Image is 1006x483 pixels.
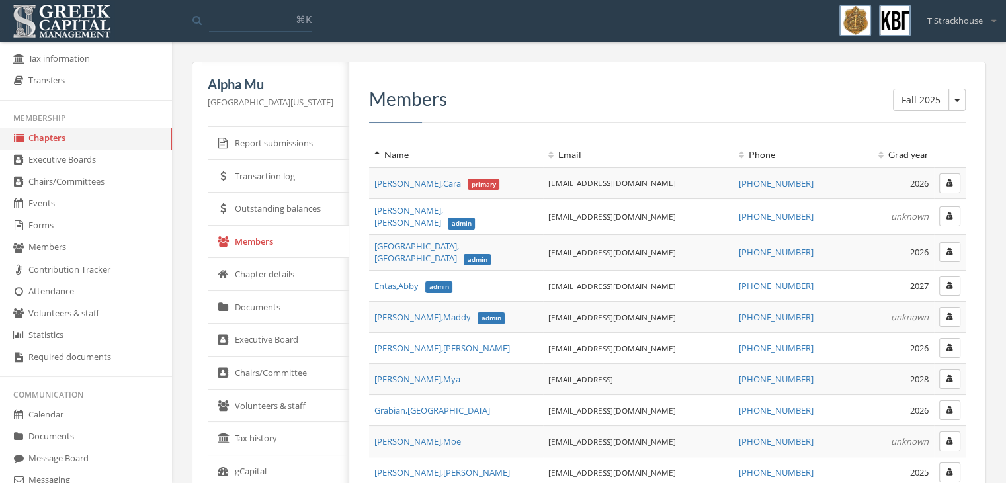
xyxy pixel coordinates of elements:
th: Phone [734,143,848,167]
span: [PERSON_NAME] , Maddy [374,311,505,323]
p: [GEOGRAPHIC_DATA][US_STATE] [208,95,333,109]
a: [PHONE_NUMBER] [739,373,814,385]
a: [EMAIL_ADDRESS][DOMAIN_NAME] [548,436,676,447]
th: Name [369,143,543,167]
a: Outstanding balances [208,193,349,226]
em: unknown [891,311,929,323]
a: [PHONE_NUMBER] [739,210,814,222]
h5: Alpha Mu [208,77,333,91]
span: primary [468,179,500,191]
a: [PHONE_NUMBER] [739,404,814,416]
button: Fall 2025 [893,89,949,111]
td: 2028 [849,364,934,395]
a: [EMAIL_ADDRESS][DOMAIN_NAME] [548,343,676,353]
span: [PERSON_NAME] , [PERSON_NAME] [374,466,510,478]
td: 2026 [849,395,934,426]
span: admin [478,312,505,324]
a: Documents [208,291,349,324]
a: [EMAIL_ADDRESS][DOMAIN_NAME] [548,247,676,257]
em: unknown [891,210,929,222]
a: [PHONE_NUMBER] [739,280,814,292]
a: [PHONE_NUMBER] [739,435,814,447]
span: admin [464,254,491,266]
span: Grabian , [GEOGRAPHIC_DATA] [374,404,490,416]
a: Transaction log [208,160,349,193]
a: Report submissions [208,127,349,160]
a: [EMAIL_ADDRESS][DOMAIN_NAME] [548,281,676,291]
a: [PERSON_NAME],Moe [374,435,461,447]
span: ⌘K [296,13,312,26]
span: admin [425,281,453,293]
h3: Members [369,89,966,109]
a: Grabian,[GEOGRAPHIC_DATA] [374,404,490,416]
td: 2026 [849,234,934,270]
a: [PERSON_NAME],Maddyadmin [374,311,505,323]
a: [GEOGRAPHIC_DATA],[GEOGRAPHIC_DATA]admin [374,240,491,265]
span: T Strackhouse [927,15,983,27]
th: Email [543,143,734,167]
span: admin [448,218,476,230]
a: [EMAIL_ADDRESS][DOMAIN_NAME] [548,211,676,222]
a: [PERSON_NAME],Mya [374,373,460,385]
span: Entas , Abby [374,280,452,292]
span: [GEOGRAPHIC_DATA] , [GEOGRAPHIC_DATA] [374,240,491,265]
a: [PHONE_NUMBER] [739,177,814,189]
a: [PHONE_NUMBER] [739,246,814,258]
span: [PERSON_NAME] , [PERSON_NAME] [374,204,475,229]
a: [EMAIL_ADDRESS][DOMAIN_NAME] [548,177,676,188]
a: [PERSON_NAME],[PERSON_NAME] [374,342,510,354]
td: 2027 [849,271,934,302]
a: [EMAIL_ADDRESS] [548,374,613,384]
div: T Strackhouse [919,5,996,27]
a: Tax history [208,422,349,455]
a: [EMAIL_ADDRESS][DOMAIN_NAME] [548,312,676,322]
span: [PERSON_NAME] , [PERSON_NAME] [374,342,510,354]
a: [PERSON_NAME],[PERSON_NAME]admin [374,204,475,229]
a: Members [208,226,349,259]
a: [PERSON_NAME],Caraprimary [374,177,499,189]
a: [PERSON_NAME],[PERSON_NAME] [374,466,510,478]
a: [EMAIL_ADDRESS][DOMAIN_NAME] [548,405,676,416]
td: 2026 [849,167,934,199]
a: Volunteers & staff [208,390,349,423]
span: [PERSON_NAME] , Moe [374,435,461,447]
a: [PHONE_NUMBER] [739,342,814,354]
a: [EMAIL_ADDRESS][DOMAIN_NAME] [548,467,676,478]
a: Chairs/Committee [208,357,349,390]
td: 2026 [849,333,934,364]
a: Chapter details [208,258,349,291]
a: Entas,Abbyadmin [374,280,452,292]
a: Executive Board [208,324,349,357]
span: [PERSON_NAME] , Cara [374,177,499,189]
a: [PHONE_NUMBER] [739,311,814,323]
a: [PHONE_NUMBER] [739,466,814,478]
em: unknown [891,435,929,447]
span: [PERSON_NAME] , Mya [374,373,460,385]
button: Fall 2025 [948,89,966,111]
th: Grad year [849,143,934,167]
